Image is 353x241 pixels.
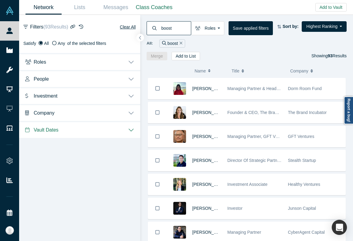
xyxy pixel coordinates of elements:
img: Madi Bradley's Profile Image [173,178,186,191]
div: Showing [311,52,347,60]
span: Director Of Strategic Partnerships [227,158,291,163]
button: Merge [147,52,167,60]
strong: Sort by: [283,24,299,29]
a: [PERSON_NAME] [192,134,227,139]
button: Vault Dates [19,121,140,138]
a: Network [25,0,62,15]
button: Bookmark [148,78,167,99]
button: Company [290,65,342,77]
a: Report a bug! [344,96,353,124]
span: GFT Ventures [288,134,314,139]
span: Title [232,65,239,77]
div: boost [159,39,185,48]
span: CyberAgent Capital [288,230,325,235]
span: Roles [34,59,46,65]
button: People [19,70,140,87]
button: Bookmark [148,174,167,195]
span: The Brand Incubator [288,110,327,115]
button: Highest Ranking [302,21,347,32]
span: Healthy Ventures [288,182,321,187]
span: Vault Dates [34,127,59,133]
a: [PERSON_NAME] [PERSON_NAME] [192,158,263,163]
button: Add to Vault [315,3,347,12]
input: Search by name, title, company, summary, expertise, investment criteria or topics of focus [161,21,191,35]
button: Bookmark [148,102,167,123]
span: Investment [34,93,57,99]
span: All: [147,40,153,46]
button: Bookmark [148,150,167,171]
a: [PERSON_NAME] [192,86,227,91]
button: Clear All [120,23,136,31]
img: Austen Chen's Profile Image [173,154,186,167]
span: Results [328,53,347,58]
a: [PERSON_NAME] [192,182,227,187]
span: Investor [227,206,243,211]
span: Managing Partner & Head of Community, Dorm Room Fund [227,86,340,91]
a: [PERSON_NAME] [192,206,227,211]
a: [PERSON_NAME] [192,230,227,235]
button: Save applied filters [229,21,273,35]
img: Melissa Li's Profile Image [173,82,186,95]
img: Katinka Harsányi's Account [5,226,14,235]
button: Bookmark [148,198,167,219]
a: Lists [62,0,98,15]
span: All [44,41,49,46]
strong: 93 [328,53,333,58]
span: People [34,76,49,82]
button: Investment [19,87,140,104]
span: Company [290,65,308,77]
div: Satisfy of the selected filters [23,40,136,47]
span: Dorm Room Fund [288,86,322,91]
button: Name [195,65,225,77]
img: Jay Eum's Profile Image [173,130,186,143]
span: Any [58,41,65,46]
span: ( 93 Results) [43,24,68,29]
button: Roles [19,53,140,70]
button: Title [232,65,284,77]
span: Stealth Startup [288,158,316,163]
button: Add to List [171,52,200,60]
a: Class Coaches [134,0,175,15]
img: Keyan Li's Profile Image [173,202,186,215]
span: Managing Partner, GFT Ventures [227,134,290,139]
button: Company [19,104,140,121]
span: Investment Associate [227,182,267,187]
img: Daisuke Minamide's Profile Image [173,226,186,239]
span: Founder & CEO, The Brand Incubator [227,110,299,115]
span: Managing Partner [227,230,261,235]
a: Messages [98,0,134,15]
span: Name [195,65,206,77]
span: Company [34,110,54,116]
button: Roles [191,21,224,35]
span: Filters [30,23,68,31]
img: Alchemist Vault Logo [5,6,14,15]
button: Remove Filter [178,40,182,47]
button: Bookmark [148,126,167,147]
img: Kate Hughes's Profile Image [173,106,186,119]
span: Junson Capital [288,206,316,211]
a: [PERSON_NAME] [192,110,227,115]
